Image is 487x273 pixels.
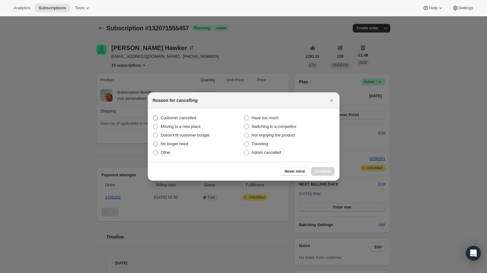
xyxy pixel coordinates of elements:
[466,246,481,261] div: Open Intercom Messenger
[281,167,308,176] button: Never mind
[75,6,84,10] span: Tools
[161,150,171,155] span: Other
[449,4,477,12] button: Settings
[14,6,30,10] span: Analytics
[161,141,188,146] span: No longer need
[39,6,66,10] span: Subscriptions
[459,6,473,10] span: Settings
[419,4,447,12] button: Help
[327,96,336,105] button: Close
[161,115,196,120] span: Customer cancelled
[252,150,281,155] span: Admin cancelled
[252,133,295,137] span: Not enjoying the product
[35,4,70,12] button: Subscriptions
[284,169,305,174] span: Never mind
[153,97,198,103] h2: Reason for cancelling
[161,133,210,137] span: Doesn't fit customer budget
[161,124,201,129] span: Moving to a new place
[429,6,437,10] span: Help
[71,4,94,12] button: Tools
[252,141,268,146] span: Traveling
[252,115,279,120] span: Have too much
[10,4,34,12] button: Analytics
[252,124,297,129] span: Switching to a competitor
